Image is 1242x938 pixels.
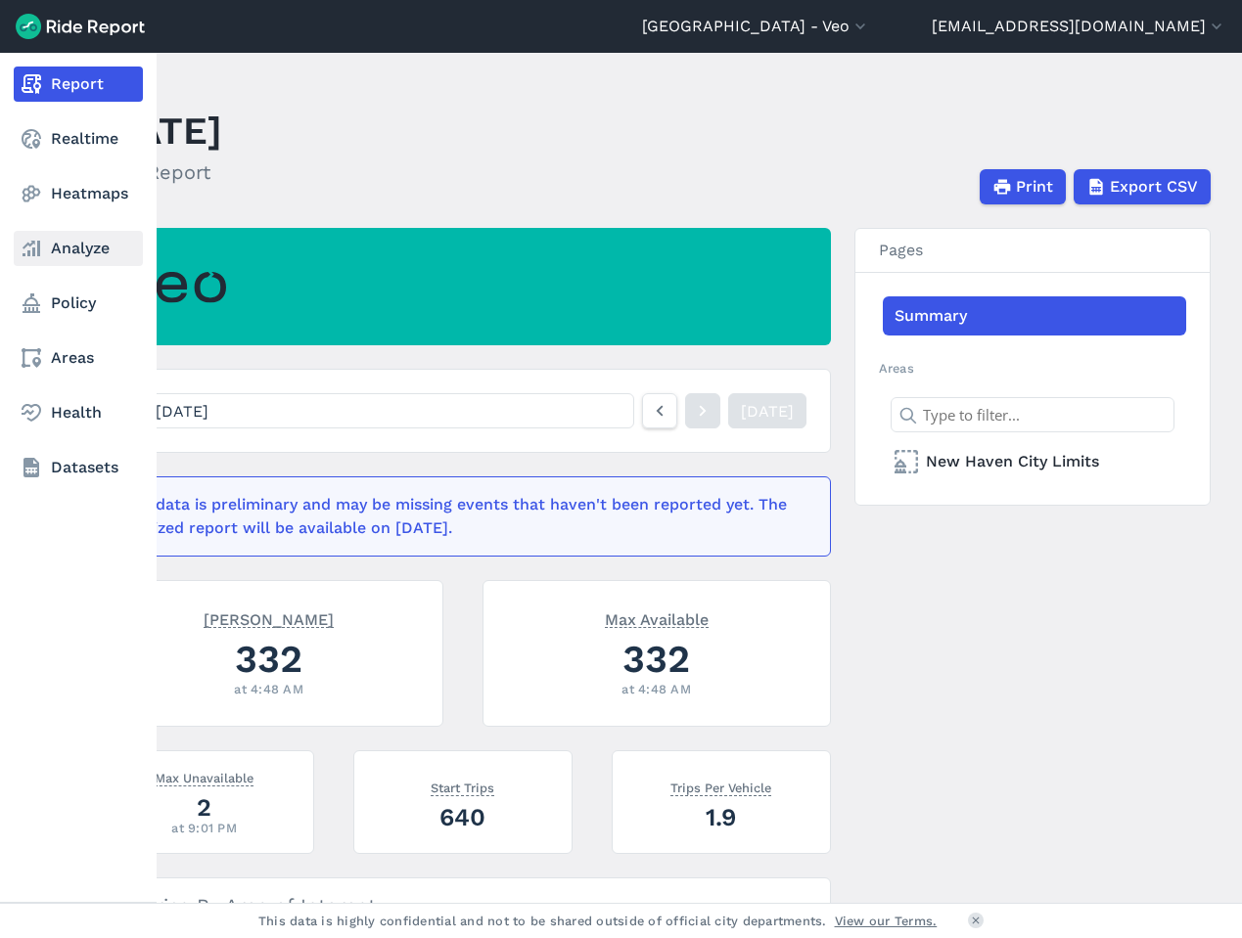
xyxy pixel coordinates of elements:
span: [PERSON_NAME] [204,608,334,628]
a: Areas [14,340,143,376]
button: [GEOGRAPHIC_DATA] - Veo [642,15,870,38]
button: Export CSV [1074,169,1211,204]
a: View our Terms. [835,912,938,930]
div: 2 [119,790,290,825]
div: at 4:48 AM [119,680,419,698]
a: Heatmaps [14,176,143,211]
h1: [DATE] [95,104,222,157]
button: [EMAIL_ADDRESS][DOMAIN_NAME] [932,15,1226,38]
a: [DATE] [728,393,806,428]
a: Policy [14,286,143,321]
input: Type to filter... [891,397,1174,432]
div: at 4:48 AM [507,680,806,698]
img: Veo [118,260,226,314]
a: Analyze [14,231,143,266]
h3: Metrics By Area of Interest [96,878,830,933]
a: Summary [883,296,1186,335]
div: 1.9 [636,800,806,834]
div: 640 [378,800,548,834]
h3: Pages [855,229,1210,273]
div: 332 [119,632,419,686]
span: Trips Per Vehicle [670,777,771,796]
button: Print [980,169,1066,204]
span: Print [1016,175,1053,199]
h2: Areas [879,359,1186,378]
span: Max Unavailable [155,767,253,786]
span: Start Trips [431,777,494,796]
a: Realtime [14,121,143,156]
a: Report [14,67,143,102]
button: [DATE] [119,393,634,428]
div: 332 [507,632,806,686]
a: New Haven City Limits [883,442,1186,481]
div: This data is preliminary and may be missing events that haven't been reported yet. The finalized ... [119,493,795,540]
span: [DATE] [156,402,208,421]
a: Datasets [14,450,143,485]
img: Ride Report [16,14,145,39]
div: at 9:01 PM [119,819,290,837]
span: Max Available [605,608,709,628]
h2: Daily Report [95,157,222,187]
a: Health [14,395,143,430]
span: Export CSV [1110,175,1198,199]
